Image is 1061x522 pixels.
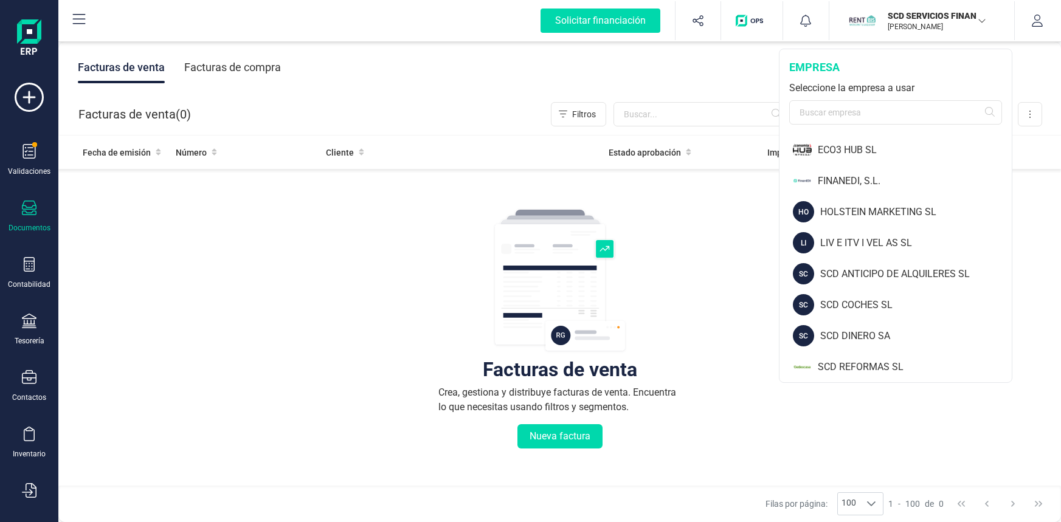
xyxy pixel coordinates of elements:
span: 0 [939,498,944,510]
span: Número [176,146,207,159]
button: Last Page [1027,492,1050,515]
button: Solicitar financiación [526,1,675,40]
p: SCD SERVICIOS FINANCIEROS SL [888,10,985,22]
button: Logo de OPS [728,1,775,40]
span: Estado aprobación [609,146,681,159]
input: Buscar empresa [789,100,1002,125]
div: SC [793,325,814,346]
div: HOLSTEIN MARKETING SL [820,205,1012,219]
div: - [888,498,944,510]
div: Contabilidad [8,280,50,289]
div: SCD COCHES SL [820,298,1012,312]
div: Seleccione la empresa a usar [789,81,1002,95]
div: SC [793,294,814,315]
img: SC [793,356,812,377]
span: de [925,498,934,510]
div: HO [793,201,814,222]
span: 100 [838,493,860,515]
button: SCSCD SERVICIOS FINANCIEROS SL[PERSON_NAME] [844,1,1000,40]
div: SCD DINERO SA [820,329,1012,343]
button: Previous Page [975,492,998,515]
div: Filas por página: [766,492,883,515]
span: 100 [905,498,920,510]
button: Filtros [551,102,606,126]
img: EC [793,139,812,160]
div: Facturas de compra [184,52,281,83]
img: Logo Finanedi [17,19,41,58]
div: Solicitar financiación [541,9,660,33]
img: FI [793,170,812,191]
div: Facturas de venta [78,52,165,83]
button: Next Page [1001,492,1025,515]
div: SCD REFORMAS SL [818,360,1012,374]
div: Validaciones [8,167,50,176]
span: Importe [767,146,798,159]
span: Fecha de emisión [83,146,151,159]
p: [PERSON_NAME] [888,22,985,32]
div: Documentos [9,223,50,233]
span: 0 [180,106,187,123]
div: Facturas de venta ( ) [78,102,191,126]
div: ECO3 HUB SL [818,143,1012,157]
div: LIV E ITV I VEL AS SL [820,236,1012,250]
div: Tesorería [15,336,44,346]
span: 1 [888,498,893,510]
span: Filtros [572,108,596,120]
div: Contactos [12,393,46,402]
div: LI [793,232,814,253]
div: FINANEDI, S.L. [818,174,1012,188]
div: Inventario [13,449,46,459]
input: Buscar... [613,102,789,126]
div: empresa [789,59,1002,76]
img: img-empty-table.svg [493,208,627,354]
div: Facturas de venta [483,363,637,376]
div: SCD ANTICIPO DE ALQUILERES SL [820,267,1012,281]
div: SC [793,263,814,284]
div: Crea, gestiona y distribuye facturas de venta. Encuentra lo que necesitas usando filtros y segmen... [438,385,682,414]
span: Cliente [326,146,354,159]
button: Nueva factura [517,424,603,448]
img: SC [849,7,876,34]
img: Logo de OPS [736,15,768,27]
button: First Page [950,492,973,515]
